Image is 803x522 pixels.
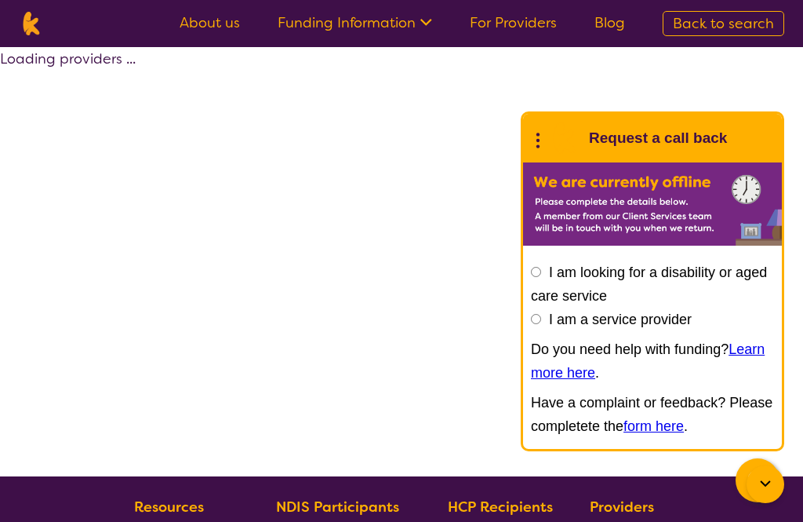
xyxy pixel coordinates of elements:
img: Karista [548,122,580,154]
b: NDIS Participants [276,498,399,517]
h1: Request a call back [589,126,727,150]
p: Do you need help with funding? . [531,338,774,385]
a: Funding Information [278,13,432,32]
b: Resources [134,498,204,517]
a: Blog [594,13,625,32]
b: HCP Recipients [448,498,553,517]
label: I am looking for a disability or aged care service [531,265,767,304]
a: About us [180,13,240,32]
img: Karista offline chat form to request call back [523,162,782,246]
span: Back to search [673,14,774,33]
p: Have a complaint or feedback? Please completete the . [531,391,774,438]
label: I am a service provider [549,312,692,327]
b: Providers [590,498,654,517]
button: Channel Menu [736,458,779,502]
img: Karista logo [19,12,43,35]
a: Back to search [663,11,784,36]
a: For Providers [470,13,557,32]
a: form here [623,418,684,434]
